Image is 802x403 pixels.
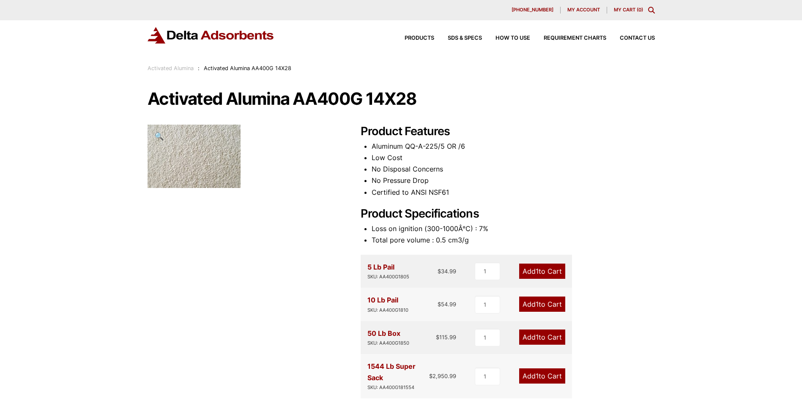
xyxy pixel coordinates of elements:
a: My account [561,7,607,14]
span: $ [438,301,441,308]
a: How to Use [482,35,530,41]
span: My account [567,8,600,12]
div: SKU: AA400G1850 [367,339,409,347]
a: [PHONE_NUMBER] [505,7,561,14]
span: $ [436,334,439,340]
bdi: 34.99 [438,268,456,275]
span: 🔍 [154,131,164,141]
span: 1 [536,372,539,380]
li: Total pore volume : 0.5 cm3/g [372,234,655,246]
span: Products [405,35,434,41]
span: [PHONE_NUMBER] [512,8,553,12]
a: Add1to Cart [519,297,565,312]
li: Aluminum QQ-A-225/5 OR /6 [372,141,655,152]
a: Add1to Cart [519,368,565,384]
a: Requirement Charts [530,35,606,41]
h2: Product Features [361,125,655,139]
h2: Product Specifications [361,207,655,221]
span: 1 [536,267,539,275]
li: No Disposal Concerns [372,163,655,175]
div: SKU: AA400G1805 [367,273,409,281]
a: Add1to Cart [519,264,565,279]
span: 1 [536,300,539,308]
div: SKU: AA400G181554 [367,384,430,392]
a: View full-screen image gallery [148,125,171,148]
a: My Cart (0) [614,7,643,13]
span: How to Use [495,35,530,41]
span: 1 [536,333,539,341]
div: 50 Lb Box [367,328,409,347]
a: Contact Us [606,35,655,41]
li: Low Cost [372,152,655,163]
li: Certified to ANSI NSF61 [372,187,655,198]
a: Add1to Cart [519,329,565,345]
span: $ [438,268,441,275]
li: No Pressure Drop [372,175,655,186]
span: Activated Alumina AA400G 14X28 [204,65,291,71]
div: SKU: AA400G1810 [367,306,408,314]
bdi: 2,950.99 [429,373,456,379]
span: Contact Us [620,35,655,41]
span: SDS & SPECS [448,35,482,41]
h1: Activated Alumina AA400G 14X28 [148,90,655,108]
a: Activated Alumina [148,65,194,71]
a: SDS & SPECS [434,35,482,41]
div: Toggle Modal Content [648,7,655,14]
bdi: 54.99 [438,301,456,308]
img: Delta Adsorbents [148,27,274,44]
bdi: 115.99 [436,334,456,340]
div: 5 Lb Pail [367,261,409,281]
span: 0 [638,7,641,13]
img: Activated Alumina AA400G 14X28 [148,125,241,188]
div: 1544 Lb Super Sack [367,361,430,392]
span: Requirement Charts [544,35,606,41]
li: Loss on ignition (300-1000Â°C) : 7% [372,223,655,234]
span: : [198,65,200,71]
div: 10 Lb Pail [367,294,408,314]
a: Products [391,35,434,41]
span: $ [429,373,432,379]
